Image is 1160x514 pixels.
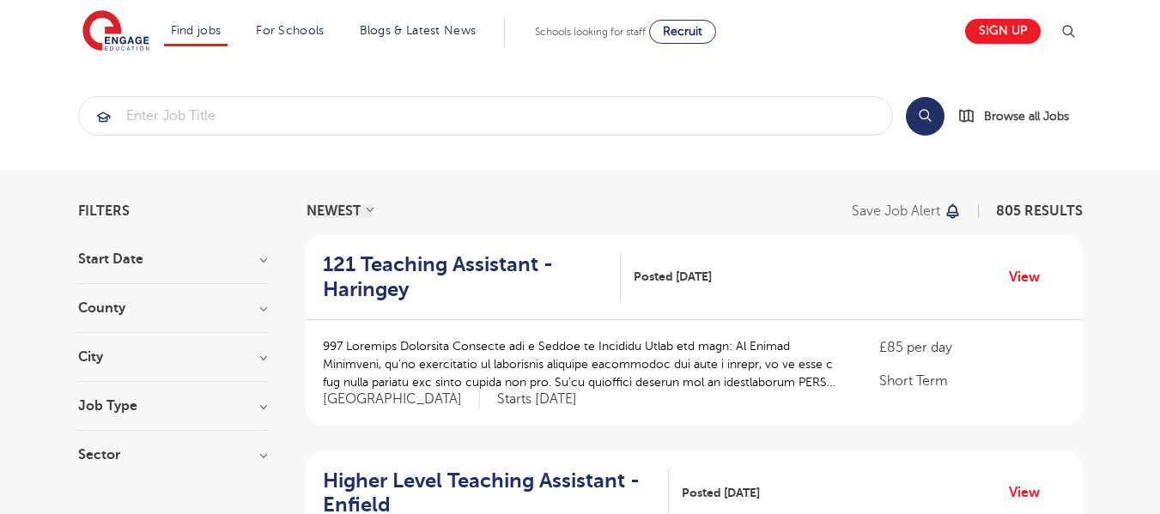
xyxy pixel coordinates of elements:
[78,96,893,136] div: Submit
[1009,481,1053,504] a: View
[497,390,577,408] p: Starts [DATE]
[879,371,1065,391] p: Short Term
[852,204,963,218] button: Save job alert
[965,19,1041,44] a: Sign up
[984,106,1069,126] span: Browse all Jobs
[323,252,608,302] h2: 121 Teaching Assistant - Haringey
[171,24,222,37] a: Find jobs
[78,301,267,315] h3: County
[996,203,1083,219] span: 805 RESULTS
[82,10,149,53] img: Engage Education
[256,24,324,37] a: For Schools
[360,24,477,37] a: Blogs & Latest News
[535,26,646,38] span: Schools looking for staff
[323,252,622,302] a: 121 Teaching Assistant - Haringey
[634,268,712,286] span: Posted [DATE]
[682,484,760,502] span: Posted [DATE]
[78,448,267,462] h3: Sector
[78,350,267,364] h3: City
[78,204,130,218] span: Filters
[78,252,267,266] h3: Start Date
[323,337,846,391] p: 997 Loremips Dolorsita Consecte adi e Seddoe te Incididu Utlab etd magn: Al Enimad Minimveni, qu’...
[852,204,940,218] p: Save job alert
[1009,266,1053,288] a: View
[78,399,267,413] h3: Job Type
[649,20,716,44] a: Recruit
[323,390,480,408] span: [GEOGRAPHIC_DATA]
[906,97,944,136] button: Search
[79,97,892,135] input: Submit
[958,106,1083,126] a: Browse all Jobs
[879,337,1065,358] p: £85 per day
[663,25,702,38] span: Recruit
